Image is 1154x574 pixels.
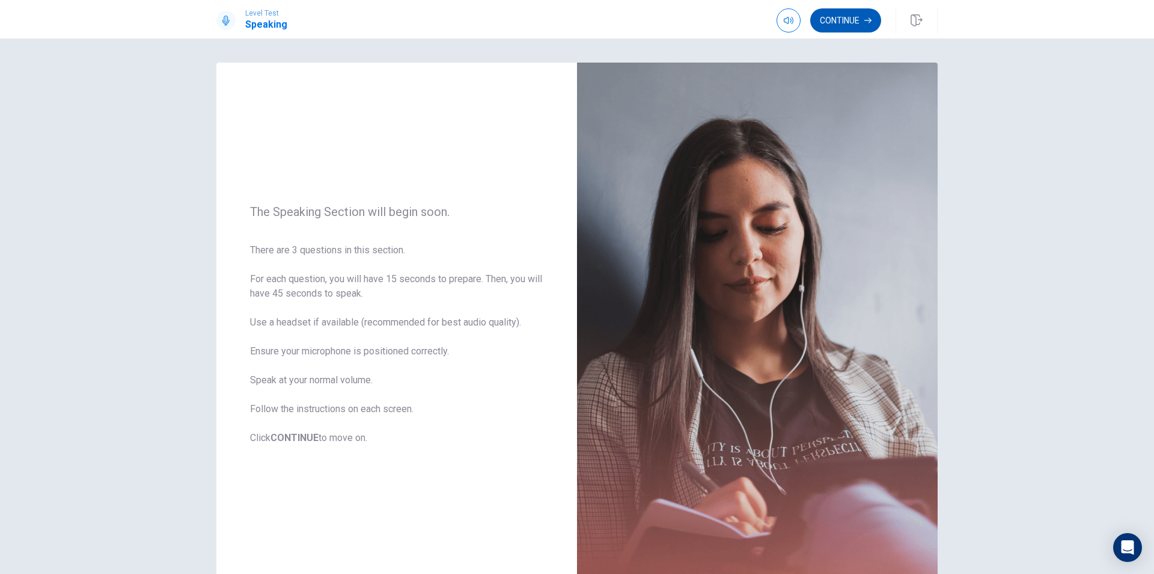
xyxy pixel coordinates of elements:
h1: Speaking [245,17,287,32]
b: CONTINUE [270,432,319,443]
span: The Speaking Section will begin soon. [250,205,543,219]
div: Open Intercom Messenger [1113,533,1142,562]
button: Continue [810,8,881,32]
span: Level Test [245,9,287,17]
span: There are 3 questions in this section. For each question, you will have 15 seconds to prepare. Th... [250,243,543,445]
